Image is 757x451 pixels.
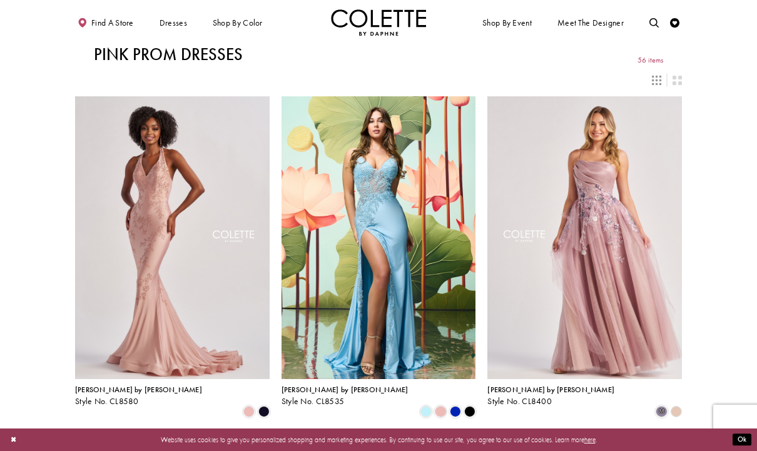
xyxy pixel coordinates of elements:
div: Colette by Daphne Style No. CL8400 [487,386,614,406]
span: Find a store [91,18,134,28]
i: Royal Blue [450,406,461,417]
span: [PERSON_NAME] by [PERSON_NAME] [75,385,202,395]
span: [PERSON_NAME] by [PERSON_NAME] [282,385,409,395]
div: Colette by Daphne Style No. CL8535 [282,386,409,406]
span: Dresses [160,18,187,28]
button: Submit Dialog [733,434,751,446]
a: Toggle search [647,9,661,36]
p: Website uses cookies to give you personalized shopping and marketing experiences. By continuing t... [68,433,689,446]
span: Shop by color [210,9,265,36]
a: here [584,435,596,444]
a: Meet the designer [555,9,626,36]
span: Shop By Event [482,18,532,28]
span: Switch layout to 2 columns [673,76,682,85]
a: Find a store [75,9,136,36]
button: Close Dialog [6,432,21,448]
span: [PERSON_NAME] by [PERSON_NAME] [487,385,614,395]
i: Rose Gold [435,406,446,417]
span: Style No. CL8535 [282,396,345,407]
a: Check Wishlist [668,9,682,36]
a: Visit Home Page [331,9,426,36]
div: Colette by Daphne Style No. CL8580 [75,386,202,406]
img: Colette by Daphne [331,9,426,36]
div: Layout Controls [69,69,688,90]
span: Shop by color [213,18,263,28]
span: Dresses [157,9,190,36]
a: Visit Colette by Daphne Style No. CL8535 Page [282,96,476,379]
i: Light Blue [420,406,432,417]
span: Switch layout to 3 columns [652,76,661,85]
i: Rose Gold [243,406,255,417]
span: Shop By Event [480,9,534,36]
span: Style No. CL8400 [487,396,552,407]
i: Black [464,406,475,417]
h1: Pink Prom Dresses [94,45,243,64]
a: Visit Colette by Daphne Style No. CL8580 Page [75,96,270,379]
span: Style No. CL8580 [75,396,139,407]
i: Midnight [258,406,270,417]
i: Dusty Lilac/Multi [656,406,667,417]
a: Visit Colette by Daphne Style No. CL8400 Page [487,96,682,379]
i: Champagne Multi [671,406,682,417]
span: 56 items [638,56,663,64]
span: Meet the designer [557,18,624,28]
